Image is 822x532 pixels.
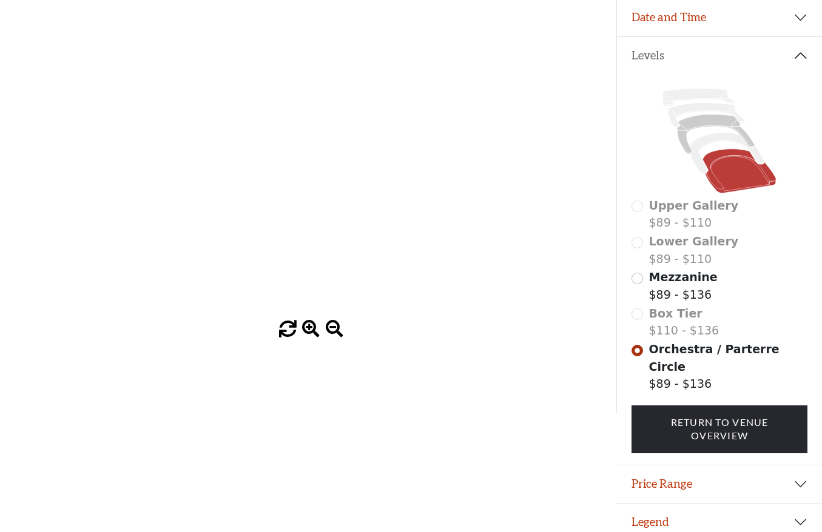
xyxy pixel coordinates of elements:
path: Upper Gallery - Seats Available: 0 [662,89,735,107]
a: Return To Venue Overview [632,405,807,453]
span: Box Tier [649,307,702,320]
path: Box Tier - Seats Available: 0 [690,133,764,173]
span: Lower Gallery [649,234,739,248]
button: zoom in [302,321,320,338]
path: Lower Gallery - Seats Available: 0 [669,103,745,127]
span: Upper Gallery [649,199,739,212]
label: $89 - $136 [649,268,718,303]
label: $89 - $110 [649,233,739,267]
button: Levels [617,37,822,75]
path: Mezzanine - Seats Available: 321 [678,115,755,154]
path: Orchestra / Parterre Circle - Seats Available: 45 [703,149,777,193]
span: Mezzanine [649,270,718,284]
label: $110 - $136 [649,305,719,339]
button: reset zoom [279,321,297,338]
span: Orchestra / Parterre Circle [649,342,780,373]
label: $89 - $110 [649,197,739,231]
button: zoom out [326,321,343,338]
label: $89 - $136 [649,341,808,393]
button: Price Range [617,465,822,503]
